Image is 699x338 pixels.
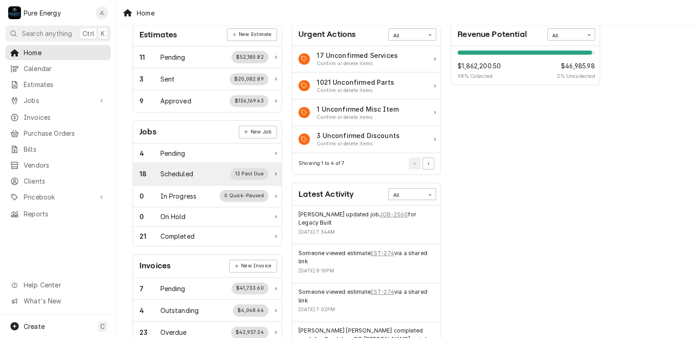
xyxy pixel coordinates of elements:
a: Calendar [5,61,111,76]
div: Work Status Count [139,191,160,201]
div: Card Header [133,24,282,46]
div: Work Status [133,278,282,300]
div: Work Status Count [139,231,160,241]
div: Card Link Button [239,126,277,138]
a: Work Status [133,68,282,90]
div: Event Timestamp [298,306,434,313]
div: Work Status [133,300,282,322]
div: Work Status Supplemental Data [230,168,268,180]
div: Card Data [133,46,282,112]
div: Work Status Count [139,169,160,179]
div: Action Item Suggestion [317,140,400,148]
div: Card Title [457,28,527,41]
div: Work Status Title [160,74,175,84]
div: Card Data [451,46,600,85]
div: Card Link Button [229,260,277,272]
a: Go to Jobs [5,93,111,108]
span: Reports [24,209,106,219]
span: 98 % Collected [457,73,501,80]
div: Revenue Potential [451,46,600,85]
div: Card Title [298,188,354,200]
div: Card Footer: Pagination [292,153,441,174]
span: K [101,29,105,38]
div: Card Column Content [451,15,600,111]
span: Clients [24,176,106,186]
div: Card Header [133,121,282,143]
div: Work Status Title [160,328,187,337]
div: Card Link Button [227,28,277,41]
div: Action Item Suggestion [317,87,394,94]
div: Card Title [139,29,177,41]
span: Vendors [24,160,106,170]
div: Work Status Count [139,306,160,315]
span: What's New [24,296,105,306]
div: Event String [298,210,434,227]
div: Event Timestamp [298,229,434,236]
span: Calendar [24,64,106,73]
div: Card Header [292,24,441,46]
div: Event String [298,249,434,266]
a: Work Status [133,46,282,68]
button: Go to Previous Page [409,158,421,169]
div: Card Title [298,28,355,41]
span: Bills [24,144,106,154]
div: James Linnenkamp's Avatar [96,6,108,19]
div: Card: Revenue Potential [451,23,600,86]
span: Home [24,48,106,57]
div: Revenue Potential Collected [557,61,595,80]
div: Work Status Title [160,169,193,179]
div: Work Status Supplemental Data [220,190,268,202]
a: Bills [5,142,111,157]
div: Pagination Controls [407,158,435,169]
div: Card: Urgent Actions [292,23,441,175]
div: Card Header [451,24,600,46]
div: Event [292,205,441,244]
a: JOB-2560 [379,210,408,219]
div: Work Status Count [139,52,160,62]
a: Action Item [292,72,441,99]
span: Purchase Orders [24,128,106,138]
button: Search anythingCtrlK [5,26,111,41]
div: Work Status [133,227,282,246]
div: Event [292,244,441,283]
a: Work Status [133,90,282,112]
div: P [8,6,21,19]
a: Home [5,45,111,60]
span: Help Center [24,280,105,290]
div: Work Status Count [139,328,160,337]
div: Work Status Count [139,74,160,84]
a: New Estimate [227,28,277,41]
span: Ctrl [82,29,94,38]
div: Action Item Title [317,131,400,140]
div: Event [292,283,441,322]
span: Pricebook [24,192,93,202]
a: Work Status [133,185,282,207]
button: Go to Next Page [422,158,434,169]
a: Action Item [292,126,441,153]
div: Action Item Suggestion [317,60,398,67]
div: Action Item [292,46,441,73]
a: Work Status [133,207,282,227]
div: Work Status Count [139,96,160,106]
a: Purchase Orders [5,126,111,141]
div: Event String [298,288,434,305]
div: Work Status Title [160,231,195,241]
div: Work Status Count [139,284,160,293]
div: Revenue Potential Collected [457,61,501,80]
div: Card Title [139,126,156,138]
div: Work Status Title [160,212,186,221]
div: JL [96,6,108,19]
a: New Invoice [229,260,277,272]
div: Action Item Title [317,51,398,60]
div: Card Data Filter Control [388,28,436,40]
div: Card Header [292,183,441,205]
div: Work Status Supplemental Data [233,304,268,316]
span: 2 % Uncollected [557,73,595,80]
span: Invoices [24,113,106,122]
a: EST-274 [370,288,394,296]
div: Card Title [139,260,170,272]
